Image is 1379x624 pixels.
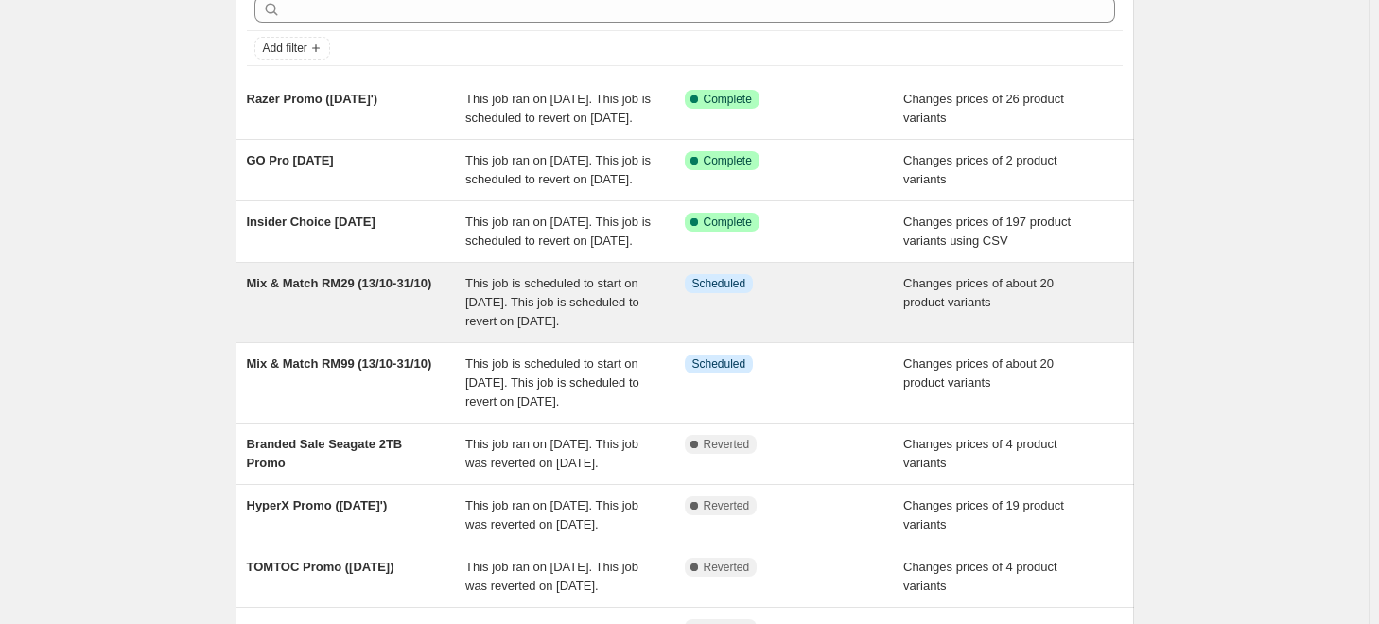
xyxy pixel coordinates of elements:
span: Reverted [704,498,750,513]
span: Add filter [263,41,307,56]
span: Insider Choice [DATE] [247,215,375,229]
span: Changes prices of 2 product variants [903,153,1057,186]
span: Changes prices of 4 product variants [903,437,1057,470]
span: Changes prices of about 20 product variants [903,356,1054,390]
span: Mix & Match RM99 (13/10-31/10) [247,356,432,371]
span: Changes prices of 26 product variants [903,92,1064,125]
span: This job ran on [DATE]. This job was reverted on [DATE]. [465,437,638,470]
span: Scheduled [692,276,746,291]
span: Reverted [704,437,750,452]
span: TOMTOC Promo ([DATE]) [247,560,394,574]
button: Add filter [254,37,330,60]
span: Mix & Match RM29 (13/10-31/10) [247,276,432,290]
span: Reverted [704,560,750,575]
span: This job ran on [DATE]. This job was reverted on [DATE]. [465,498,638,531]
span: Complete [704,215,752,230]
span: This job ran on [DATE]. This job is scheduled to revert on [DATE]. [465,215,651,248]
span: This job ran on [DATE]. This job was reverted on [DATE]. [465,560,638,593]
span: This job ran on [DATE]. This job is scheduled to revert on [DATE]. [465,92,651,125]
span: Changes prices of 197 product variants using CSV [903,215,1071,248]
span: Changes prices of 4 product variants [903,560,1057,593]
span: This job is scheduled to start on [DATE]. This job is scheduled to revert on [DATE]. [465,276,639,328]
span: Branded Sale Seagate 2TB Promo [247,437,403,470]
span: Complete [704,153,752,168]
span: Changes prices of 19 product variants [903,498,1064,531]
span: Scheduled [692,356,746,372]
span: GO Pro [DATE] [247,153,334,167]
span: Complete [704,92,752,107]
span: HyperX Promo ([DATE]') [247,498,388,512]
span: Razer Promo ([DATE]') [247,92,378,106]
span: Changes prices of about 20 product variants [903,276,1054,309]
span: This job ran on [DATE]. This job is scheduled to revert on [DATE]. [465,153,651,186]
span: This job is scheduled to start on [DATE]. This job is scheduled to revert on [DATE]. [465,356,639,408]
